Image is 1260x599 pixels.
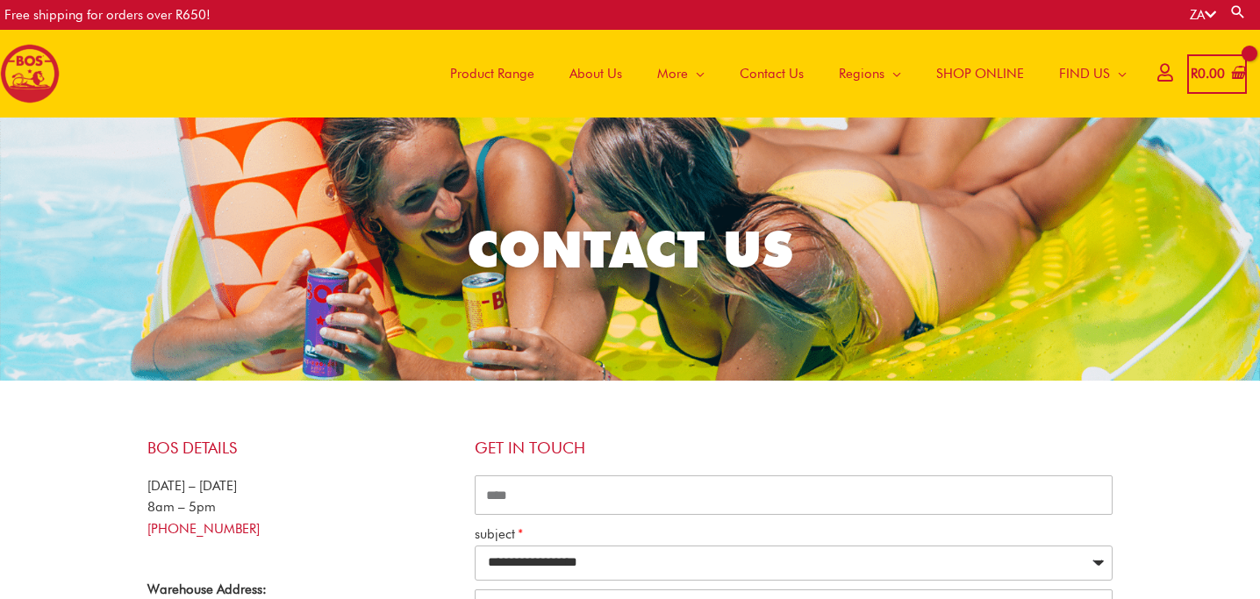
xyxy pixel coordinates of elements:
span: FIND US [1059,47,1110,100]
a: [PHONE_NUMBER] [147,521,260,537]
a: Search button [1229,4,1247,20]
span: About Us [569,47,622,100]
span: [DATE] – [DATE] [147,478,237,494]
span: Product Range [450,47,534,100]
h4: BOS Details [147,439,457,458]
strong: Warehouse Address: [147,581,267,597]
a: Contact Us [722,30,821,118]
span: Regions [839,47,884,100]
a: About Us [552,30,640,118]
a: SHOP ONLINE [919,30,1042,118]
span: More [657,47,688,100]
span: 8am – 5pm [147,499,216,515]
span: Contact Us [740,47,804,100]
bdi: 0.00 [1191,66,1225,82]
nav: Site Navigation [419,30,1144,118]
a: More [640,30,722,118]
label: subject [475,524,523,546]
h4: Get in touch [475,439,1113,458]
span: R [1191,66,1198,82]
h2: CONTACT US [140,217,1120,282]
a: ZA [1190,7,1216,23]
a: Product Range [433,30,552,118]
a: View Shopping Cart, empty [1187,54,1247,94]
span: SHOP ONLINE [936,47,1024,100]
a: Regions [821,30,919,118]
